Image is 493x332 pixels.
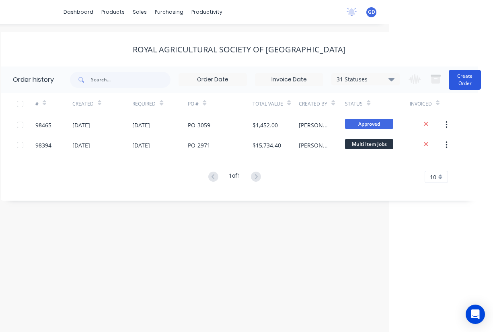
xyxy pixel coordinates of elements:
div: Created [72,100,94,108]
div: PO # [188,93,253,115]
div: Created By [299,100,327,108]
div: [DATE] [72,121,90,129]
a: dashboard [60,6,97,18]
div: [PERSON_NAME] [299,141,329,149]
div: 98465 [35,121,51,129]
div: Status [345,93,410,115]
div: Open Intercom Messenger [466,305,485,324]
span: GD [368,8,375,16]
div: PO-3059 [188,121,210,129]
div: 31 Statuses [332,75,399,84]
div: Order history [13,75,54,85]
div: Status [345,100,363,108]
div: Total Value [253,93,299,115]
div: Required [132,93,188,115]
div: Invoiced [410,100,432,108]
div: [DATE] [72,141,90,149]
div: products [97,6,129,18]
input: Invoice Date [255,74,323,86]
div: PO-2971 [188,141,210,149]
div: [DATE] [132,121,150,129]
span: Multi Item Jobs [345,139,393,149]
div: $15,734.40 [253,141,281,149]
div: Created By [299,93,345,115]
button: Create Order [449,70,481,90]
div: Invoiced [410,93,447,115]
div: [DATE] [132,141,150,149]
div: $1,452.00 [253,121,278,129]
input: Search... [91,72,170,88]
div: # [35,100,39,108]
div: purchasing [151,6,187,18]
div: productivity [187,6,226,18]
div: 1 of 1 [229,171,240,183]
span: 10 [430,173,436,181]
div: 98394 [35,141,51,149]
div: Royal Agricultural Society of [GEOGRAPHIC_DATA] [133,45,346,54]
input: Order Date [179,74,246,86]
div: # [35,93,72,115]
div: Required [132,100,156,108]
div: [PERSON_NAME] [299,121,329,129]
div: sales [129,6,151,18]
span: Approved [345,119,393,129]
div: PO # [188,100,199,108]
div: Total Value [253,100,283,108]
div: Created [72,93,132,115]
